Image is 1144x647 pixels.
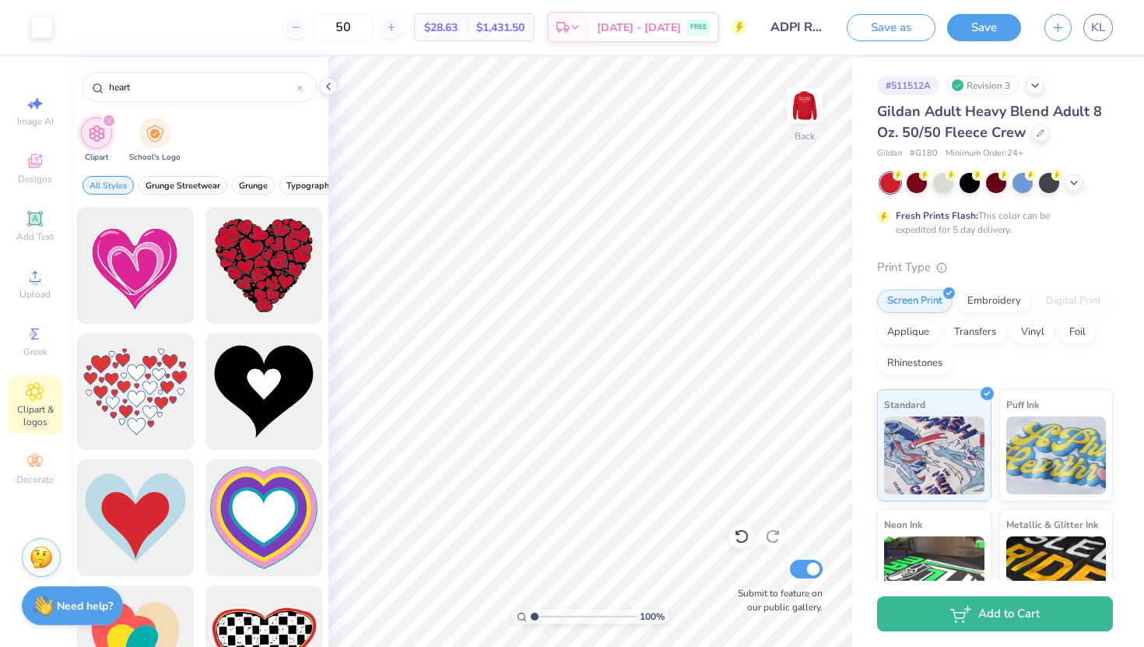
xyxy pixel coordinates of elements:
button: Add to Cart [877,596,1113,631]
button: filter button [82,176,134,195]
div: filter for School's Logo [129,118,181,164]
span: Metallic & Glitter Ink [1006,516,1098,533]
span: Designs [18,173,52,185]
img: School's Logo Image [146,125,163,142]
div: Digital Print [1036,290,1111,313]
span: Minimum Order: 24 + [946,147,1023,160]
div: Print Type [877,258,1113,276]
label: Submit to feature on our public gallery. [729,586,823,614]
span: Greek [23,346,47,358]
button: filter button [129,118,181,164]
span: Gildan Adult Heavy Blend Adult 8 Oz. 50/50 Fleece Crew [877,102,1102,142]
div: Transfers [944,321,1006,344]
span: [DATE] - [DATE] [597,19,681,36]
span: Puff Ink [1006,396,1039,413]
strong: Need help? [57,599,113,614]
span: Add Text [16,230,54,243]
span: Decorate [16,473,54,486]
span: 100 % [640,610,665,624]
span: $28.63 [424,19,458,36]
div: This color can be expedited for 5 day delivery. [896,209,1087,237]
img: Puff Ink [1006,417,1107,494]
img: Back [789,90,820,121]
span: Typography [286,180,334,192]
span: Upload [19,288,51,301]
span: $1,431.50 [476,19,525,36]
div: Screen Print [877,290,953,313]
div: Vinyl [1011,321,1055,344]
div: Revision 3 [947,76,1019,95]
div: Rhinestones [877,352,953,375]
div: Back [795,129,815,143]
span: Clipart [85,152,109,164]
strong: Fresh Prints Flash: [896,209,978,222]
span: School's Logo [129,152,181,164]
div: Foil [1059,321,1096,344]
input: – – [313,13,374,41]
a: KL [1083,14,1113,41]
img: Clipart Image [88,125,106,142]
img: Metallic & Glitter Ink [1006,536,1107,614]
span: Clipart & logos [8,403,62,428]
span: # G180 [910,147,938,160]
span: Gildan [877,147,902,160]
span: Grunge Streetwear [146,180,220,192]
button: filter button [279,176,341,195]
img: Neon Ink [884,536,984,614]
span: FREE [690,22,707,33]
button: Save [947,14,1021,41]
div: Applique [877,321,939,344]
img: Standard [884,417,984,494]
button: filter button [139,176,227,195]
div: Embroidery [957,290,1031,313]
input: Untitled Design [759,12,835,43]
div: filter for Clipart [81,118,112,164]
span: KL [1091,19,1105,37]
div: # 511512A [877,76,939,95]
span: Neon Ink [884,516,922,533]
button: filter button [232,176,275,195]
span: Grunge [239,180,268,192]
button: filter button [81,118,112,164]
input: Try "Stars" [107,79,297,95]
span: Image AI [17,115,54,128]
span: Standard [884,396,925,413]
span: All Styles [89,180,127,192]
button: Save as [847,14,935,41]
